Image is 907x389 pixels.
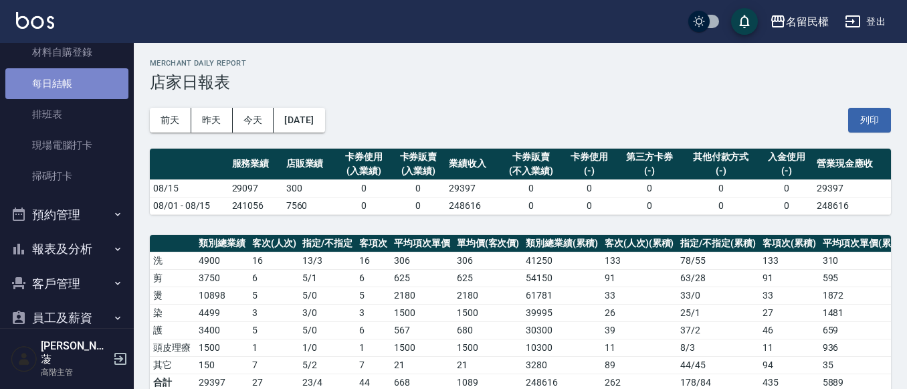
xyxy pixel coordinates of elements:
[731,8,758,35] button: save
[445,197,500,214] td: 248616
[150,304,195,321] td: 染
[356,356,391,374] td: 7
[356,304,391,321] td: 3
[677,252,759,269] td: 78 / 55
[848,108,891,133] button: 列印
[759,321,819,339] td: 46
[340,150,388,164] div: 卡券使用
[759,287,819,304] td: 33
[522,321,601,339] td: 30300
[619,150,678,164] div: 第三方卡券
[391,304,453,321] td: 1500
[249,339,300,356] td: 1
[337,179,391,197] td: 0
[453,304,523,321] td: 1500
[522,235,601,252] th: 類別總業績(累積)
[150,59,891,68] h2: Merchant Daily Report
[786,13,829,30] div: 名留民權
[813,197,891,214] td: 248616
[299,252,356,269] td: 13 / 3
[41,339,109,366] h5: [PERSON_NAME]蓤
[601,287,678,304] td: 33
[391,252,453,269] td: 306
[391,321,453,339] td: 567
[677,339,759,356] td: 8 / 3
[759,304,819,321] td: 27
[356,252,391,269] td: 16
[395,164,442,178] div: (入業績)
[299,339,356,356] td: 1 / 0
[5,130,128,161] a: 現場電腦打卡
[229,179,283,197] td: 29097
[677,235,759,252] th: 指定/不指定(累積)
[395,150,442,164] div: 卡券販賣
[249,252,300,269] td: 16
[813,179,891,197] td: 29397
[5,232,128,266] button: 報表及分析
[5,37,128,68] a: 材料自購登錄
[522,287,601,304] td: 61781
[391,339,453,356] td: 1500
[150,197,229,214] td: 08/01 - 08/15
[759,356,819,374] td: 94
[601,235,678,252] th: 客次(人次)(累積)
[522,252,601,269] td: 41250
[195,321,249,339] td: 3400
[763,164,810,178] div: (-)
[195,235,249,252] th: 類別總業績
[283,149,337,180] th: 店販業績
[445,179,500,197] td: 29397
[356,339,391,356] td: 1
[522,339,601,356] td: 10300
[391,269,453,287] td: 625
[195,252,249,269] td: 4900
[356,321,391,339] td: 6
[5,198,128,232] button: 預約管理
[759,252,819,269] td: 133
[677,269,759,287] td: 63 / 28
[195,356,249,374] td: 150
[150,108,191,133] button: 前天
[299,304,356,321] td: 3 / 0
[391,356,453,374] td: 21
[340,164,388,178] div: (入業績)
[453,269,523,287] td: 625
[759,339,819,356] td: 11
[356,235,391,252] th: 客項次
[565,150,613,164] div: 卡券使用
[453,235,523,252] th: 單均價(客次價)
[195,304,249,321] td: 4499
[763,150,810,164] div: 入金使用
[601,304,678,321] td: 26
[191,108,233,133] button: 昨天
[677,287,759,304] td: 33 / 0
[759,235,819,252] th: 客項次(累積)
[356,287,391,304] td: 5
[356,269,391,287] td: 6
[5,266,128,301] button: 客戶管理
[299,321,356,339] td: 5 / 0
[500,197,562,214] td: 0
[453,339,523,356] td: 1500
[686,164,756,178] div: (-)
[299,356,356,374] td: 5 / 2
[5,301,128,335] button: 員工及薪資
[759,179,813,197] td: 0
[249,287,300,304] td: 5
[337,197,391,214] td: 0
[500,179,562,197] td: 0
[522,269,601,287] td: 54150
[233,108,274,133] button: 今天
[677,321,759,339] td: 37 / 2
[677,356,759,374] td: 44 / 45
[391,197,445,214] td: 0
[565,164,613,178] div: (-)
[682,179,759,197] td: 0
[150,356,195,374] td: 其它
[150,321,195,339] td: 護
[616,179,682,197] td: 0
[445,149,500,180] th: 業績收入
[195,269,249,287] td: 3750
[839,9,891,34] button: 登出
[813,149,891,180] th: 營業現金應收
